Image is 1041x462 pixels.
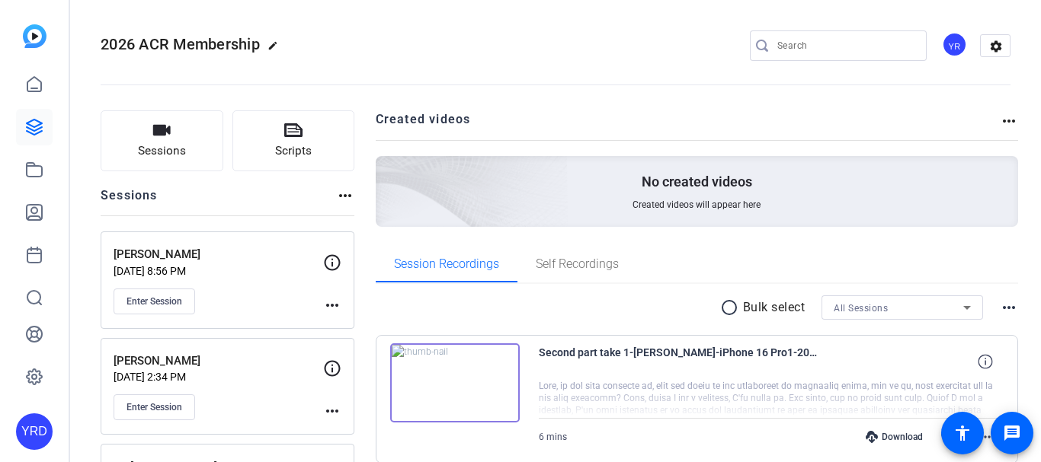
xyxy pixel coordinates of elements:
[114,288,195,314] button: Enter Session
[834,303,888,314] span: All Sessions
[976,428,995,446] mat-icon: more_horiz
[953,424,972,442] mat-icon: accessibility
[114,394,195,420] button: Enter Session
[940,428,958,446] mat-icon: favorite_border
[127,401,182,413] span: Enter Session
[539,343,821,380] span: Second part take 1-[PERSON_NAME]-iPhone 16 Pro1-2026 ACR Membership-2025-08-12-12-50-57-663-0
[16,413,53,450] div: YRD
[275,142,312,160] span: Scripts
[323,296,341,314] mat-icon: more_horiz
[777,37,914,55] input: Search
[138,142,186,160] span: Sessions
[390,343,520,422] img: thumb-nail
[633,199,761,211] span: Created videos will appear here
[1003,424,1021,442] mat-icon: message
[101,186,158,215] h2: Sessions
[101,110,223,171] button: Sessions
[942,32,967,57] div: YR
[114,246,323,263] p: [PERSON_NAME]
[1000,112,1018,130] mat-icon: more_horiz
[642,173,752,191] p: No created videos
[336,186,354,205] mat-icon: more_horiz
[101,35,260,53] span: 2026 ACR Membership
[114,371,323,383] p: [DATE] 2:34 PM
[267,40,286,59] mat-icon: edit
[536,258,619,270] span: Self Recordings
[858,431,930,443] div: Download
[1000,298,1018,317] mat-icon: more_horiz
[981,35,1011,58] mat-icon: settings
[720,298,743,317] mat-icon: radio_button_unchecked
[114,352,323,370] p: [PERSON_NAME]
[539,432,567,442] span: 6 mins
[114,265,323,277] p: [DATE] 8:56 PM
[743,298,806,317] p: Bulk select
[205,5,569,336] img: Creted videos background
[394,258,499,270] span: Session Recordings
[232,110,355,171] button: Scripts
[376,110,1001,140] h2: Created videos
[942,32,969,59] ngx-avatar: Your Remote Director
[23,24,46,48] img: blue-gradient.svg
[127,295,182,307] span: Enter Session
[323,402,341,420] mat-icon: more_horiz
